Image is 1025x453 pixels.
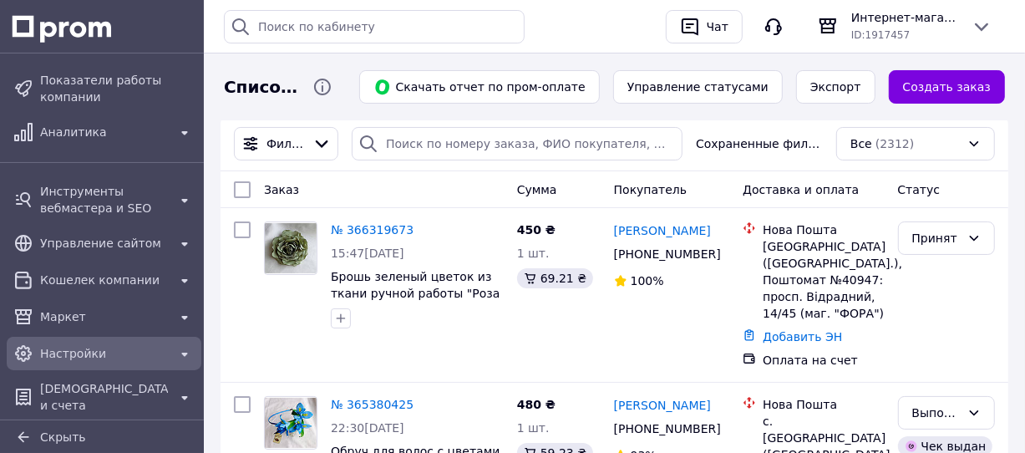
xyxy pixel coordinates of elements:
[40,345,168,362] span: Настройки
[614,222,711,239] a: [PERSON_NAME]
[611,417,718,440] div: [PHONE_NUMBER]
[264,221,317,275] a: Фото товару
[912,404,961,422] div: Выполнен
[666,10,743,43] button: Чат
[796,70,875,104] button: Экспорт
[331,398,414,411] a: № 365380425
[40,430,86,444] span: Скрыть
[265,398,317,448] img: Фото товару
[613,70,783,104] button: Управление статусами
[889,70,1005,104] a: Создать заказ
[763,396,884,413] div: Нова Пошта
[331,421,404,435] span: 22:30[DATE]
[517,421,550,435] span: 1 шт.
[875,137,915,150] span: (2312)
[264,396,317,450] a: Фото товару
[352,127,682,160] input: Поиск по номеру заказа, ФИО покупателя, номеру телефона, Email, номеру накладной
[359,70,600,104] button: Скачать отчет по пром-оплате
[40,183,168,216] span: Инструменты вебмастера и SEO
[851,29,910,41] span: ID: 1917457
[264,183,299,196] span: Заказ
[331,270,500,317] a: Брошь зеленый цветок из ткани ручной работы "Роза нефрит"
[912,229,961,247] div: Принят
[743,183,859,196] span: Доставка и оплата
[763,238,884,322] div: [GEOGRAPHIC_DATA] ([GEOGRAPHIC_DATA].), Поштомат №40947: просп. Відрадний, 14/45 (маг. "ФОРА")
[614,397,711,414] a: [PERSON_NAME]
[40,272,168,288] span: Кошелек компании
[898,183,941,196] span: Статус
[517,223,556,237] span: 450 ₴
[266,135,306,152] span: Фильтры
[224,10,525,43] input: Поиск по кабинету
[517,398,556,411] span: 480 ₴
[40,124,168,140] span: Аналитика
[851,9,958,26] span: Интернет-магазин AnnaRose
[224,75,299,99] span: Список заказов
[703,14,732,39] div: Чат
[611,242,718,266] div: [PHONE_NUMBER]
[40,235,168,252] span: Управление сайтом
[763,330,842,344] a: Добавить ЭН
[763,221,884,238] div: Нова Пошта
[265,223,317,273] img: Фото товару
[40,380,168,414] span: [DEMOGRAPHIC_DATA] и счета
[631,274,664,288] span: 100%
[331,247,404,260] span: 15:47[DATE]
[763,352,884,369] div: Оплата на счет
[331,223,414,237] a: № 366319673
[850,135,872,152] span: Все
[40,72,195,105] span: Показатели работы компании
[696,135,823,152] span: Сохраненные фильтры:
[40,308,168,325] span: Маркет
[517,183,557,196] span: Сумма
[517,268,593,288] div: 69.21 ₴
[517,247,550,260] span: 1 шт.
[614,183,688,196] span: Покупатель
